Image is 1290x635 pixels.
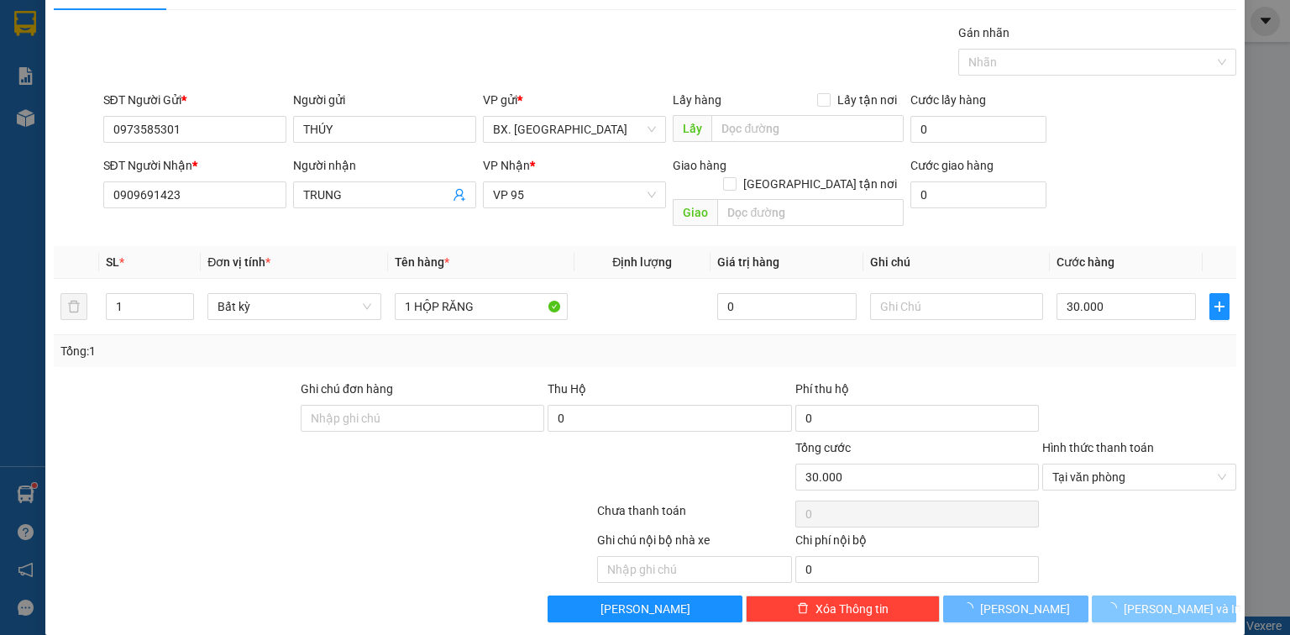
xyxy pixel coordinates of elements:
[108,24,161,161] b: Biên nhận gởi hàng hóa
[910,181,1046,208] input: Cước giao hàng
[746,596,940,622] button: deleteXóa Thông tin
[910,159,994,172] label: Cước giao hàng
[795,531,1039,556] div: Chi phí nội bộ
[483,159,530,172] span: VP Nhận
[612,255,672,269] span: Định lượng
[673,93,721,107] span: Lấy hàng
[962,602,980,614] span: loading
[548,596,742,622] button: [PERSON_NAME]
[597,556,791,583] input: Nhập ghi chú
[815,600,889,618] span: Xóa Thông tin
[207,255,270,269] span: Đơn vị tính
[60,293,87,320] button: delete
[717,293,857,320] input: 0
[301,382,393,396] label: Ghi chú đơn hàng
[103,91,286,109] div: SĐT Người Gửi
[1052,464,1226,490] span: Tại văn phòng
[1105,602,1124,614] span: loading
[943,596,1088,622] button: [PERSON_NAME]
[1057,255,1114,269] span: Cước hàng
[60,342,499,360] div: Tổng: 1
[711,115,904,142] input: Dọc đường
[795,380,1039,405] div: Phí thu hộ
[980,600,1070,618] span: [PERSON_NAME]
[717,255,779,269] span: Giá trị hàng
[1210,300,1229,313] span: plus
[958,26,1009,39] label: Gán nhãn
[737,175,904,193] span: [GEOGRAPHIC_DATA] tận nơi
[293,156,476,175] div: Người nhận
[1042,441,1154,454] label: Hình thức thanh toán
[493,117,656,142] span: BX. Ninh Sơn
[106,255,119,269] span: SL
[910,93,986,107] label: Cước lấy hàng
[595,501,793,531] div: Chưa thanh toán
[600,600,690,618] span: [PERSON_NAME]
[1092,596,1237,622] button: [PERSON_NAME] và In
[548,382,586,396] span: Thu Hộ
[103,156,286,175] div: SĐT Người Nhận
[483,91,666,109] div: VP gửi
[717,199,904,226] input: Dọc đường
[597,531,791,556] div: Ghi chú nội bộ nhà xe
[1209,293,1230,320] button: plus
[673,115,711,142] span: Lấy
[673,159,726,172] span: Giao hàng
[1124,600,1241,618] span: [PERSON_NAME] và In
[870,293,1043,320] input: Ghi Chú
[21,108,92,187] b: An Anh Limousine
[831,91,904,109] span: Lấy tận nơi
[301,405,544,432] input: Ghi chú đơn hàng
[863,246,1050,279] th: Ghi chú
[395,293,568,320] input: VD: Bàn, Ghế
[453,188,466,202] span: user-add
[795,441,851,454] span: Tổng cước
[673,199,717,226] span: Giao
[910,116,1046,143] input: Cước lấy hàng
[493,182,656,207] span: VP 95
[395,255,449,269] span: Tên hàng
[797,602,809,616] span: delete
[218,294,370,319] span: Bất kỳ
[293,91,476,109] div: Người gửi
